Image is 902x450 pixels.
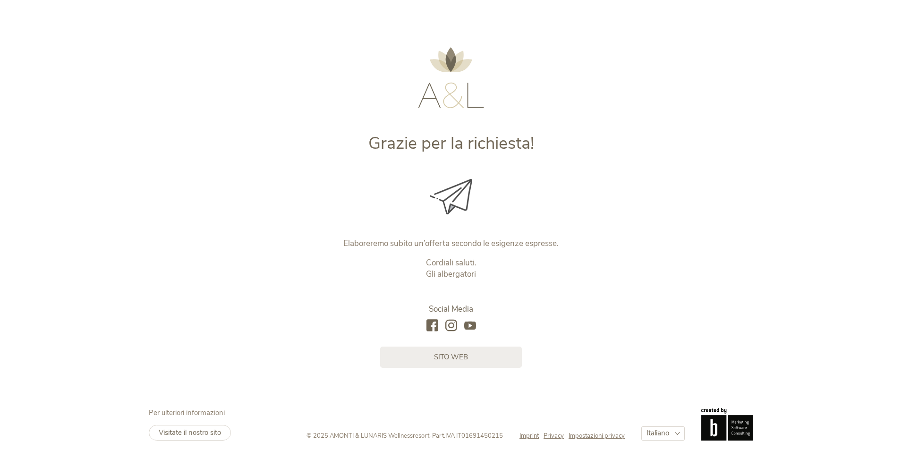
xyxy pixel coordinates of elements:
span: Social Media [429,304,473,314]
p: Cordiali saluti. Gli albergatori [254,257,648,280]
a: Visitate il nostro sito [149,425,231,441]
a: instagram [445,320,457,332]
span: Grazie per la richiesta! [368,132,534,155]
a: Imprint [519,432,544,440]
a: Privacy [544,432,569,440]
img: AMONTI & LUNARIS Wellnessresort [418,47,484,108]
span: Imprint [519,432,539,440]
span: Visitate il nostro sito [159,428,221,437]
span: Privacy [544,432,564,440]
a: Impostazioni privacy [569,432,625,440]
span: Per ulteriori informazioni [149,408,225,417]
span: - [429,432,432,440]
span: Part.IVA IT01691450215 [432,432,503,440]
span: © 2025 AMONTI & LUNARIS Wellnessresort [306,432,429,440]
a: sito web [380,347,522,368]
span: sito web [434,352,468,362]
p: Elaboreremo subito un’offerta secondo le esigenze espresse. [254,238,648,249]
img: Brandnamic GmbH | Leading Hospitality Solutions [701,408,753,440]
a: facebook [426,320,438,332]
img: Grazie per la richiesta! [430,179,472,214]
a: youtube [464,320,476,332]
